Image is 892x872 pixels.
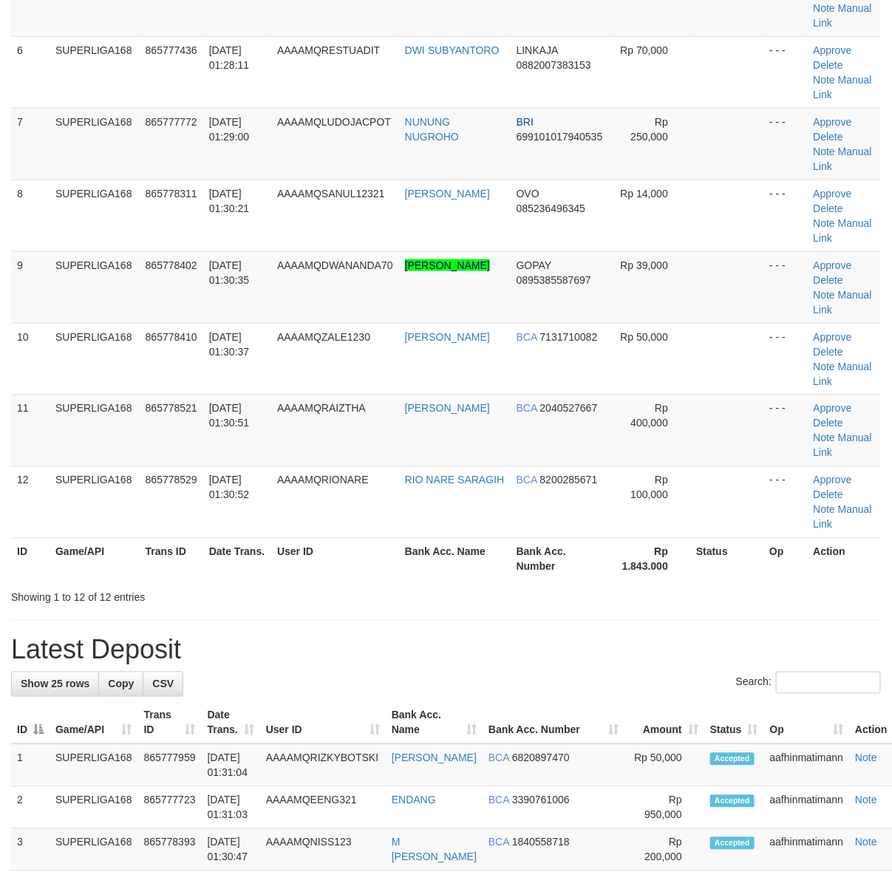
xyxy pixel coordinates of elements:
th: Bank Acc. Name: activate to sort column ascending [386,702,483,744]
td: Rp 200,000 [624,829,704,871]
span: [DATE] 01:28:11 [209,44,250,71]
a: ENDANG [392,794,436,806]
span: 865778311 [146,188,197,200]
span: [DATE] 01:30:37 [209,331,250,358]
th: Action [808,538,881,580]
td: 2 [11,787,50,829]
span: Rp 14,000 [620,188,668,200]
th: ID [11,538,50,580]
td: 10 [11,323,50,395]
a: Manual Link [814,432,872,459]
a: Approve [814,403,852,415]
span: Rp 400,000 [630,403,668,429]
span: Copy 2040527667 to clipboard [540,403,598,415]
input: Search: [776,672,881,694]
td: aafhinmatimann [764,744,850,787]
a: Manual Link [814,504,872,531]
a: Approve [814,116,852,128]
td: - - - [763,251,807,323]
span: BRI [517,116,534,128]
th: Game/API [50,538,140,580]
a: RIO NARE SARAGIH [405,474,505,486]
td: 8 [11,180,50,251]
span: [DATE] 01:30:21 [209,188,250,214]
a: Note [814,504,836,516]
td: - - - [763,36,807,108]
a: [PERSON_NAME] [405,403,490,415]
a: Note [814,432,836,444]
td: SUPERLIGA168 [50,180,140,251]
th: Rp 1.843.000 [610,538,690,580]
td: SUPERLIGA168 [50,251,140,323]
td: - - - [763,180,807,251]
a: Delete [814,202,843,214]
span: Copy 1840558718 to clipboard [512,837,570,848]
a: Note [814,289,836,301]
span: Rp 70,000 [620,44,668,56]
td: SUPERLIGA168 [50,466,140,538]
td: - - - [763,323,807,395]
a: Delete [814,489,843,501]
a: [PERSON_NAME] [405,188,490,200]
td: 9 [11,251,50,323]
div: Showing 1 to 12 of 12 entries [11,585,361,605]
a: Delete [814,346,843,358]
th: ID: activate to sort column descending [11,702,50,744]
td: AAAAMQRIZKYBOTSKI [260,744,386,787]
td: aafhinmatimann [764,787,850,829]
td: [DATE] 01:31:03 [202,787,260,829]
th: Trans ID [140,538,203,580]
label: Search: [736,672,881,694]
td: 865777959 [138,744,202,787]
th: User ID: activate to sort column ascending [260,702,386,744]
td: SUPERLIGA168 [50,744,138,787]
td: SUPERLIGA168 [50,323,140,395]
a: Approve [814,331,852,343]
a: Note [855,752,877,764]
span: Copy 0882007383153 to clipboard [517,59,591,71]
span: Rp 39,000 [620,259,668,271]
a: Manual Link [814,2,872,29]
th: Op: activate to sort column ascending [764,702,850,744]
span: BCA [488,752,509,764]
a: Delete [814,59,843,71]
a: CSV [143,672,183,697]
a: Note [855,794,877,806]
td: [DATE] 01:30:47 [202,829,260,871]
a: Show 25 rows [11,672,99,697]
th: Amount: activate to sort column ascending [624,702,704,744]
a: Note [814,361,836,372]
a: Note [814,146,836,157]
span: Copy 085236496345 to clipboard [517,202,585,214]
th: Bank Acc. Number [511,538,610,580]
span: BCA [517,474,537,486]
span: Rp 250,000 [630,116,668,143]
span: AAAAMQRIONARE [277,474,369,486]
span: Copy 0895385587697 to clipboard [517,274,591,286]
span: Copy 7131710082 to clipboard [540,331,598,343]
span: Copy 8200285671 to clipboard [540,474,598,486]
span: 865777436 [146,44,197,56]
td: - - - [763,395,807,466]
a: [PERSON_NAME] [405,331,490,343]
td: Rp 950,000 [624,787,704,829]
h1: Latest Deposit [11,636,881,665]
td: 865777723 [138,787,202,829]
a: Manual Link [814,361,872,387]
a: [PERSON_NAME] [392,752,477,764]
a: M [PERSON_NAME] [392,837,477,863]
span: Accepted [710,795,755,808]
td: [DATE] 01:31:04 [202,744,260,787]
td: 7 [11,108,50,180]
span: AAAAMQZALE1230 [277,331,370,343]
span: LINKAJA [517,44,558,56]
a: DWI SUBYANTORO [405,44,500,56]
span: Copy 699101017940535 to clipboard [517,131,603,143]
span: BCA [517,331,537,343]
span: 865778521 [146,403,197,415]
span: 865778410 [146,331,197,343]
span: Show 25 rows [21,678,89,690]
span: AAAAMQDWANANDA70 [277,259,393,271]
span: AAAAMQLUDOJACPOT [277,116,391,128]
span: AAAAMQSANUL12321 [277,188,385,200]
